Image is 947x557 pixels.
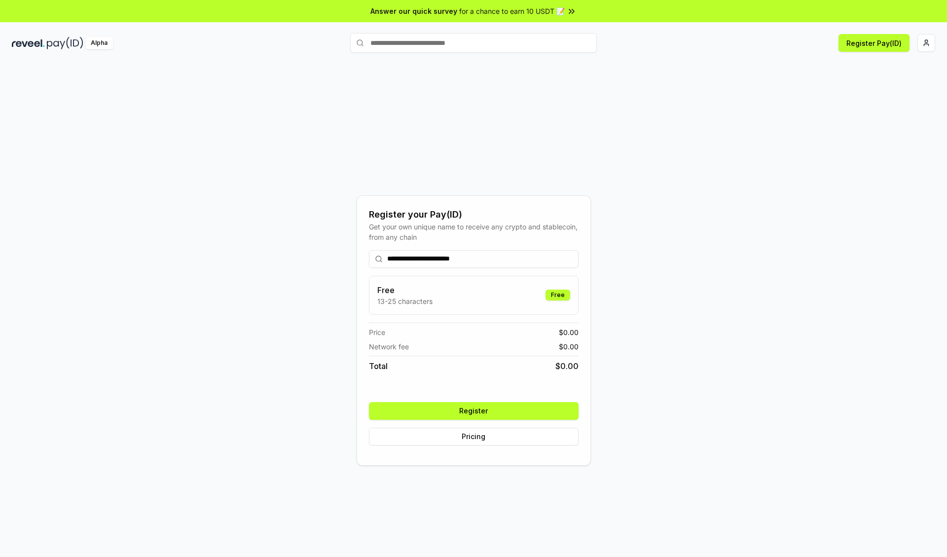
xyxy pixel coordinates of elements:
[369,208,579,222] div: Register your Pay(ID)
[369,327,385,337] span: Price
[377,296,433,306] p: 13-25 characters
[85,37,113,49] div: Alpha
[369,428,579,446] button: Pricing
[12,37,45,49] img: reveel_dark
[369,222,579,242] div: Get your own unique name to receive any crypto and stablecoin, from any chain
[369,341,409,352] span: Network fee
[838,34,910,52] button: Register Pay(ID)
[370,6,457,16] span: Answer our quick survey
[369,360,388,372] span: Total
[369,402,579,420] button: Register
[555,360,579,372] span: $ 0.00
[559,327,579,337] span: $ 0.00
[559,341,579,352] span: $ 0.00
[546,290,570,300] div: Free
[47,37,83,49] img: pay_id
[459,6,565,16] span: for a chance to earn 10 USDT 📝
[377,284,433,296] h3: Free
